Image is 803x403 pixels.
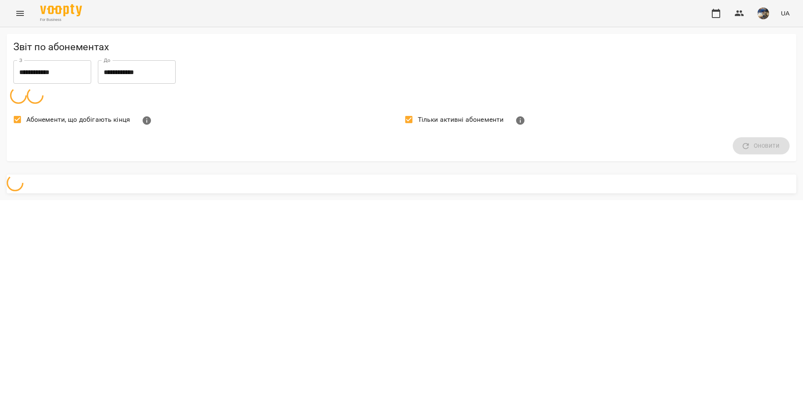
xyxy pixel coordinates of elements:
button: UA [777,5,793,21]
img: 10df61c86029c9e6bf63d4085f455a0c.jpg [757,8,769,19]
span: Абонементи, що добігають кінця [26,115,130,125]
span: For Business [40,17,82,23]
img: Voopty Logo [40,4,82,16]
span: UA [781,9,790,18]
h5: Звіт по абонементах [13,41,790,54]
button: Показувати тільки абонементи з залишком занять або з відвідуваннями. Активні абонементи - це ті, ... [510,110,530,131]
span: Тільки активні абонементи [418,115,504,125]
button: Показати абонементи з 3 або менше відвідуваннями або що закінчуються протягом 7 днів [137,110,157,131]
button: Menu [10,3,30,23]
